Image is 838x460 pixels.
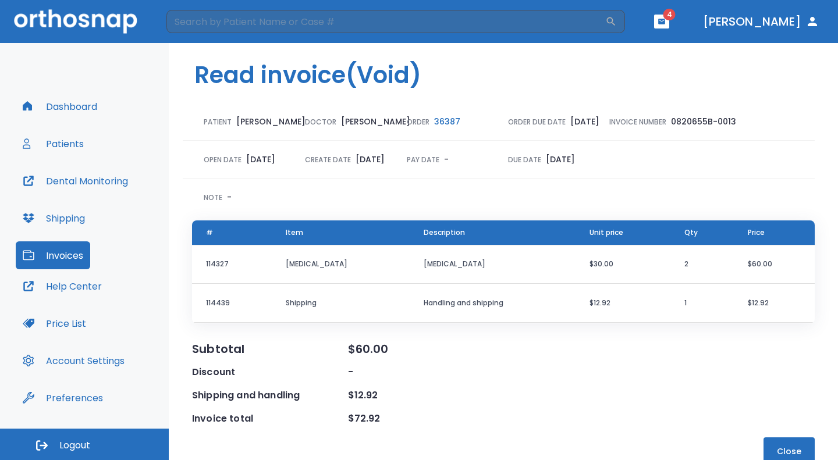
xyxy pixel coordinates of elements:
[698,11,824,32] button: [PERSON_NAME]
[16,347,132,375] button: Account Settings
[576,245,670,284] td: $30.00
[407,155,439,165] p: Pay Date
[16,92,104,120] button: Dashboard
[192,388,348,402] div: Shipping and handling
[204,192,222,203] p: Note
[508,117,566,127] p: Order due date
[434,116,460,127] span: 36387
[192,245,272,284] td: 114327
[204,155,242,165] p: Open Date
[192,342,348,356] div: Subtotal
[204,117,232,127] p: Patient
[748,227,765,238] span: Price
[16,204,92,232] button: Shipping
[734,284,815,323] td: $12.92
[341,115,410,129] p: [PERSON_NAME]
[684,227,698,238] span: Qty
[246,152,275,166] p: [DATE]
[590,227,623,238] span: Unit price
[272,284,410,323] td: Shipping
[206,227,213,238] span: #
[272,245,410,284] td: [MEDICAL_DATA]
[444,152,449,166] p: -
[16,309,93,337] button: Price List
[194,58,421,92] h1: Read invoice (Void)
[734,245,815,284] td: $60.00
[410,284,576,323] td: Handling and shipping
[570,115,599,129] p: [DATE]
[348,365,504,379] div: -
[16,130,91,158] button: Patients
[16,384,110,412] button: Preferences
[356,152,385,166] p: [DATE]
[348,412,504,426] div: $72.92
[424,227,465,238] span: Description
[670,245,734,284] td: 2
[348,342,504,356] div: $60.00
[410,245,576,284] td: [MEDICAL_DATA]
[305,117,336,127] p: Doctor
[192,365,348,379] div: Discount
[609,117,666,127] p: Invoice Number
[348,388,504,402] div: $12.92
[16,167,135,195] button: Dental Monitoring
[192,284,272,323] td: 114439
[407,117,429,127] p: Order
[671,115,736,129] p: 0820655B-0013
[192,412,348,426] div: Invoice total
[236,115,306,129] p: [PERSON_NAME]
[546,152,575,166] p: [DATE]
[14,9,137,33] img: Orthosnap
[663,9,676,20] span: 4
[59,439,90,452] span: Logout
[286,227,303,238] span: Item
[166,10,605,33] input: Search by Patient Name or Case #
[16,272,109,300] button: Help Center
[305,155,351,165] p: Create Date
[670,284,734,323] td: 1
[16,241,90,269] button: Invoices
[576,284,670,323] td: $12.92
[227,190,232,204] p: -
[508,155,541,165] p: Due Date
